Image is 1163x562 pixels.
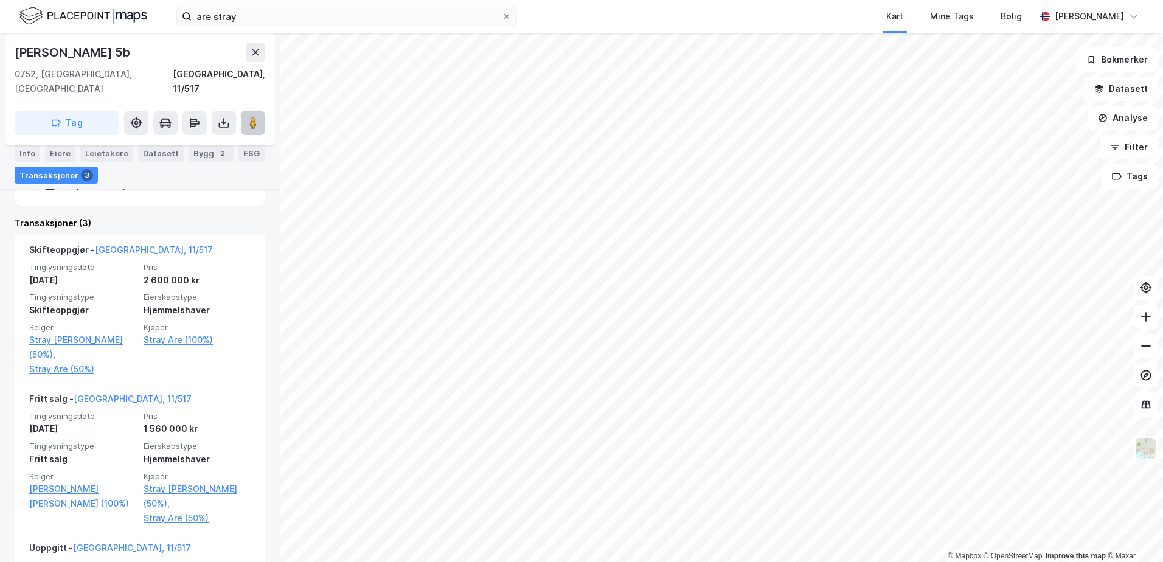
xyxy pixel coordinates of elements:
[80,145,133,162] div: Leietakere
[144,262,251,272] span: Pris
[948,552,981,560] a: Mapbox
[15,67,173,96] div: 0752, [GEOGRAPHIC_DATA], [GEOGRAPHIC_DATA]
[1046,552,1106,560] a: Improve this map
[1102,164,1158,189] button: Tags
[29,471,136,482] span: Selger
[173,67,265,96] div: [GEOGRAPHIC_DATA], 11/517
[15,111,119,135] button: Tag
[15,167,98,184] div: Transaksjoner
[29,411,136,421] span: Tinglysningsdato
[45,145,75,162] div: Eiere
[29,392,192,411] div: Fritt salg -
[29,273,136,288] div: [DATE]
[984,552,1043,560] a: OpenStreetMap
[144,292,251,302] span: Eierskapstype
[1001,9,1022,24] div: Bolig
[144,511,251,526] a: Stray Are (50%)
[74,394,192,404] a: [GEOGRAPHIC_DATA], 11/517
[144,333,251,347] a: Stray Are (100%)
[29,322,136,333] span: Selger
[29,482,136,511] a: [PERSON_NAME] [PERSON_NAME] (100%)
[29,303,136,317] div: Skifteoppgjør
[192,7,502,26] input: Søk på adresse, matrikkel, gårdeiere, leietakere eller personer
[144,452,251,467] div: Hjemmelshaver
[138,145,184,162] div: Datasett
[144,471,251,482] span: Kjøper
[81,169,93,181] div: 3
[238,145,265,162] div: ESG
[144,303,251,317] div: Hjemmelshaver
[1084,77,1158,101] button: Datasett
[144,482,251,511] a: Stray [PERSON_NAME] (50%),
[217,147,229,159] div: 2
[1100,135,1158,159] button: Filter
[886,9,903,24] div: Kart
[29,452,136,467] div: Fritt salg
[1134,437,1158,460] img: Z
[29,262,136,272] span: Tinglysningsdato
[29,362,136,376] a: Stray Are (50%)
[29,333,136,362] a: Stray [PERSON_NAME] (50%),
[1055,9,1124,24] div: [PERSON_NAME]
[15,145,40,162] div: Info
[144,411,251,421] span: Pris
[95,245,213,255] a: [GEOGRAPHIC_DATA], 11/517
[29,541,191,560] div: Uoppgitt -
[15,43,133,62] div: [PERSON_NAME] 5b
[144,273,251,288] div: 2 600 000 kr
[29,243,213,262] div: Skifteoppgjør -
[29,441,136,451] span: Tinglysningstype
[1102,504,1163,562] div: Kontrollprogram for chat
[19,5,147,27] img: logo.f888ab2527a4732fd821a326f86c7f29.svg
[930,9,974,24] div: Mine Tags
[73,543,191,553] a: [GEOGRAPHIC_DATA], 11/517
[144,441,251,451] span: Eierskapstype
[144,421,251,436] div: 1 560 000 kr
[189,145,234,162] div: Bygg
[15,216,265,231] div: Transaksjoner (3)
[29,421,136,436] div: [DATE]
[1088,106,1158,130] button: Analyse
[29,292,136,302] span: Tinglysningstype
[144,322,251,333] span: Kjøper
[1076,47,1158,72] button: Bokmerker
[1102,504,1163,562] iframe: Chat Widget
